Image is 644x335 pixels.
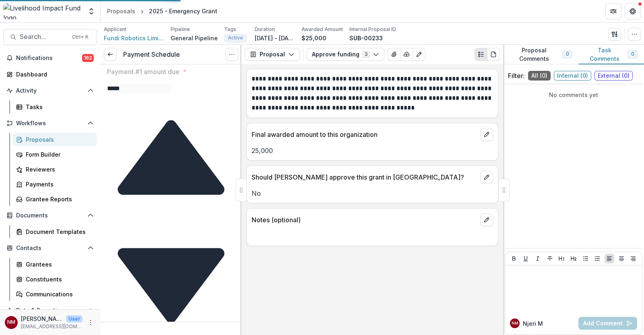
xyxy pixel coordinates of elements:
[26,290,91,298] div: Communications
[533,254,543,263] button: Italicize
[480,128,493,141] button: edit
[66,315,83,323] p: User
[86,3,97,19] button: Open entity switcher
[617,254,626,263] button: Align Center
[523,319,543,328] p: Njeri M
[578,317,637,330] button: Add Comment
[3,304,97,317] button: Open Data & Reporting
[26,195,91,203] div: Grantee Reports
[487,48,500,61] button: PDF view
[16,245,84,252] span: Contacts
[252,188,493,198] p: No
[503,45,579,64] button: Proposal Comments
[252,130,477,139] p: Final awarded amount to this organization
[82,54,94,62] span: 162
[3,242,97,254] button: Open Contacts
[104,5,221,17] nav: breadcrumb
[413,48,425,61] button: Edit as form
[16,120,84,127] span: Workflows
[581,254,590,263] button: Bullet List
[508,91,639,99] p: No comments yet
[16,55,82,62] span: Notifications
[569,254,578,263] button: Heading 2
[252,146,493,155] p: 25,000
[26,227,91,236] div: Document Templates
[107,7,135,15] div: Proposals
[255,34,295,42] p: [DATE] - [DATE]
[16,212,84,219] span: Documents
[3,117,97,130] button: Open Workflows
[149,7,217,15] div: 2025 - Emergency Grant
[605,3,621,19] button: Partners
[579,45,644,64] button: Task Comments
[225,48,238,61] button: Options
[26,135,91,144] div: Proposals
[26,180,91,188] div: Payments
[104,34,164,42] span: Fundi Robotics Limited
[625,3,641,19] button: Get Help
[123,51,180,58] h3: Payment Schedule
[592,254,602,263] button: Ordered List
[86,318,95,327] button: More
[21,323,83,330] p: [EMAIL_ADDRESS][DOMAIN_NAME]
[26,150,91,159] div: Form Builder
[26,260,91,269] div: Grantees
[480,213,493,226] button: edit
[70,33,90,41] div: Ctrl + K
[480,171,493,184] button: edit
[20,33,67,41] span: Search...
[528,71,551,81] span: All ( 0 )
[349,26,396,33] p: Internal Proposal ID
[605,254,614,263] button: Align Left
[228,35,243,41] span: Active
[107,67,180,77] p: Payment #1 amount due
[301,26,343,33] p: Awarded Amount
[252,172,477,182] p: Should [PERSON_NAME] approve this grant in [GEOGRAPHIC_DATA]?
[3,209,97,222] button: Open Documents
[545,254,555,263] button: Strike
[252,215,477,225] p: Notes (optional)
[388,48,400,61] button: View Attached Files
[475,48,487,61] button: Plaintext view
[594,71,633,81] span: External ( 0 )
[16,87,84,94] span: Activity
[631,51,634,57] span: 0
[26,165,91,174] div: Reviewers
[628,254,638,263] button: Align Right
[7,320,15,325] div: Njeri Muthuri
[349,34,383,42] p: SUB-00233
[104,26,126,33] p: Applicant
[566,51,569,57] span: 0
[521,254,530,263] button: Underline
[557,254,566,263] button: Heading 1
[21,314,63,323] p: [PERSON_NAME]
[3,84,97,97] button: Open Activity
[509,254,519,263] button: Bold
[171,34,218,42] p: General Pipeline
[301,34,326,42] p: $25,000
[554,71,591,81] span: Internal ( 0 )
[224,26,236,33] p: Tags
[16,307,84,314] span: Data & Reporting
[512,321,518,325] div: Njeri Muthuri
[3,3,83,19] img: Livelihood Impact Fund logo
[171,26,190,33] p: Pipeline
[26,275,91,283] div: Constituents
[26,103,91,111] div: Tasks
[508,71,525,81] p: Filter:
[255,26,275,33] p: Duration
[16,70,91,79] div: Dashboard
